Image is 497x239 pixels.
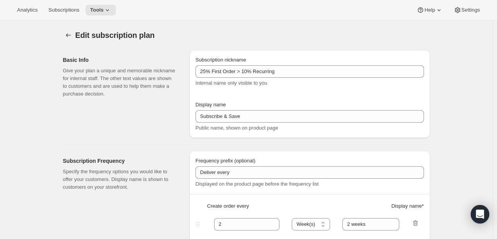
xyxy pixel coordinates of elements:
input: Subscribe & Save [196,65,424,78]
span: Display name * [391,202,424,210]
button: Analytics [12,5,42,15]
span: Internal name only visible to you [196,80,267,86]
h2: Subscription Frequency [63,157,177,165]
span: Subscriptions [48,7,79,13]
span: Subscription nickname [196,57,246,63]
span: Frequency prefix (optional) [196,158,255,164]
input: Deliver every [196,166,424,179]
span: Create order every [207,202,249,210]
h2: Basic Info [63,56,177,64]
button: Tools [85,5,116,15]
span: Displayed on the product page before the frequency list [196,181,319,187]
input: Subscribe & Save [196,110,424,123]
input: 1 month [342,218,399,230]
button: Settings [449,5,485,15]
span: Public name, shown on product page [196,125,278,131]
button: Subscriptions [44,5,84,15]
div: Open Intercom Messenger [471,205,489,224]
span: Help [424,7,435,13]
span: Settings [461,7,480,13]
p: Give your plan a unique and memorable nickname for internal staff. The other text values are show... [63,67,177,98]
span: Display name [196,102,226,108]
button: Help [412,5,447,15]
span: Analytics [17,7,37,13]
span: Tools [90,7,104,13]
button: Subscription plans [63,30,74,41]
p: Specify the frequency options you would like to offer your customers. Display name is shown to cu... [63,168,177,191]
span: Edit subscription plan [75,31,155,39]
